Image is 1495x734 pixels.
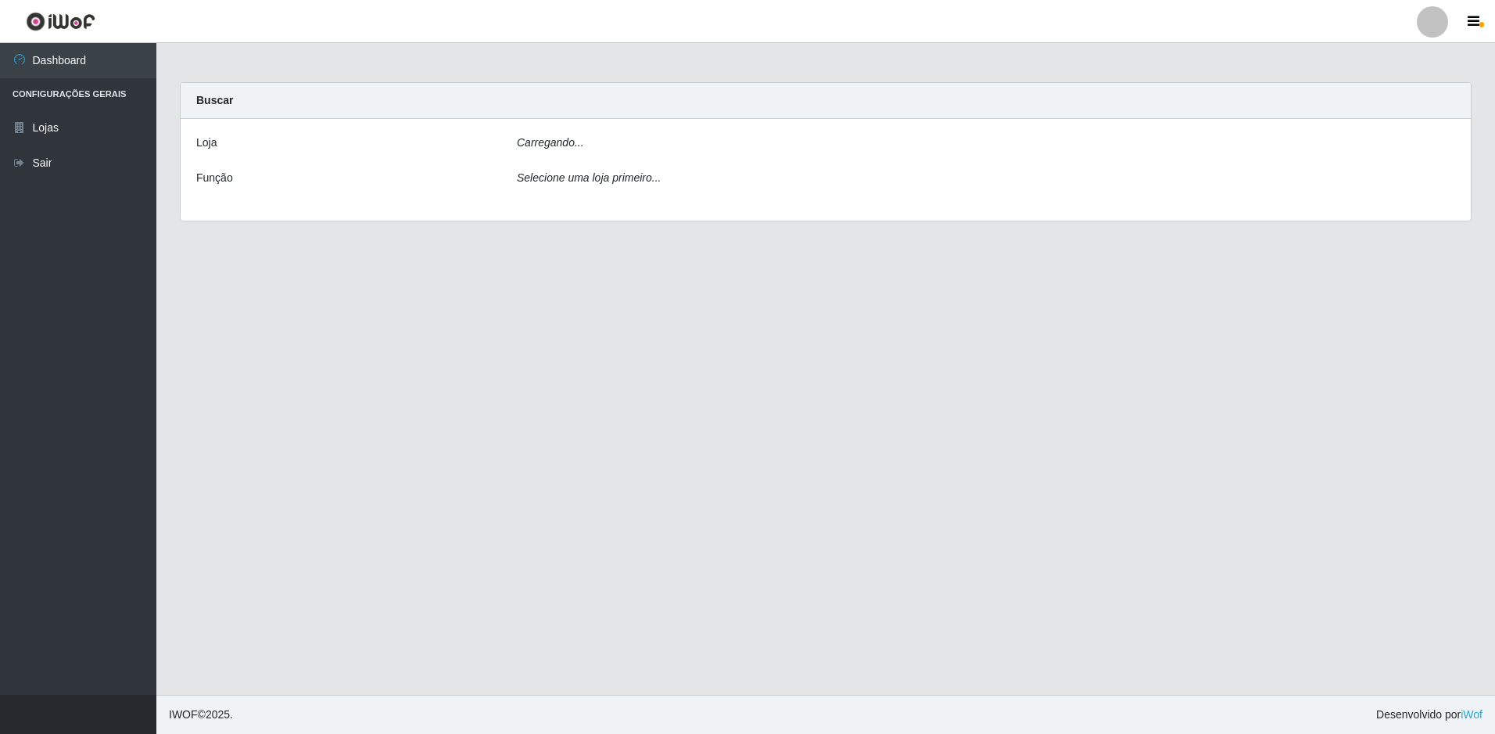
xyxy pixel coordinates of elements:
label: Loja [196,135,217,151]
label: Função [196,170,233,186]
span: IWOF [169,708,198,721]
a: iWof [1461,708,1482,721]
i: Carregando... [517,136,584,149]
i: Selecione uma loja primeiro... [517,171,661,184]
span: © 2025 . [169,707,233,723]
strong: Buscar [196,94,233,106]
span: Desenvolvido por [1376,707,1482,723]
img: CoreUI Logo [26,12,95,31]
